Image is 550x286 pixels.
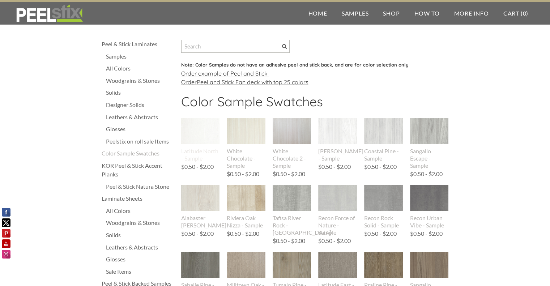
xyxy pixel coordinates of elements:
[523,10,526,17] span: 0
[106,113,174,121] a: Leathers & Abstracts
[181,164,214,170] div: $0.50 - $2.00
[181,70,269,77] u: Order e
[410,118,449,169] a: Sangallo Escape - Sample
[318,118,357,162] a: [PERSON_NAME] - Sample
[318,177,357,219] img: s832171791223022656_p896_i1_w1536.jpeg
[102,40,174,48] a: Peel & Stick Laminates
[106,64,174,73] a: All Colors
[273,185,311,236] a: Tafisa River Rock - [GEOGRAPHIC_DATA]
[410,231,443,236] div: $0.50 - $2.00
[364,178,403,219] img: s832171791223022656_p892_i1_w1536.jpeg
[318,214,357,236] div: Recon Force of Nature - Sample
[227,185,265,229] a: Riviera Oak Nizza - Sample
[282,44,287,49] span: Search
[227,118,265,144] img: s832171791223022656_p442_i1_w400.jpeg
[364,252,403,278] img: s832171791223022656_p338_i1_w400.jpeg
[102,161,174,179] a: KOR Peel & Stick Accent Planks
[273,106,311,156] img: s832171791223022656_p796_i1_w640.jpeg
[410,214,449,229] div: Recon Urban Vibe - Sample
[106,243,174,252] a: Leathers & Abstracts
[376,2,407,25] a: Shop
[364,185,403,229] a: Recon Rock Solid - Sample
[364,214,403,229] div: Recon Rock Solid - Sample
[227,214,265,229] div: Riviera Oak Nizza - Sample
[364,164,397,170] div: $0.50 - $2.00
[106,231,174,239] a: Solids
[318,185,357,236] a: Recon Force of Nature - Sample
[227,118,265,169] a: White Chocolate - Sample
[181,40,290,53] input: Search
[106,101,174,109] a: Designer Solids
[301,2,334,25] a: Home
[106,125,174,133] a: Glosses
[197,78,308,86] a: Peel and Stick Fan deck with top 25 colors
[181,118,220,144] img: s832171791223022656_p435_i1_w400.jpeg
[106,255,174,264] a: Glosses
[447,2,496,25] a: More Info
[364,106,403,156] img: s832171791223022656_p846_i1_w716.png
[106,137,174,146] div: Peelstix on roll sale Items
[410,106,449,156] img: s832171791223022656_p810_i1_w640.jpeg
[410,178,449,219] img: s832171791223022656_p894_i1_w1536.jpeg
[106,52,174,61] a: Samples
[273,148,311,169] div: White Chocolate 2 - Sample
[273,238,305,244] div: $0.50 - $2.00
[227,231,259,236] div: $0.50 - $2.00
[273,118,311,169] a: White Chocolate 2 - Sample
[181,174,220,222] img: s832171791223022656_p843_i1_w738.png
[106,218,174,227] a: Woodgrains & Stones
[273,171,305,177] div: $0.50 - $2.00
[181,231,214,236] div: $0.50 - $2.00
[318,164,351,170] div: $0.50 - $2.00
[181,214,220,229] div: Alabaster [PERSON_NAME]
[106,88,174,97] a: Solids
[106,76,174,85] a: Woodgrains & Stones
[364,148,403,162] div: Coastal Pine - Sample
[318,105,357,157] img: s832171791223022656_p840_i1_w690.png
[318,252,357,278] img: s832171791223022656_p434_i1_w400.jpeg
[410,148,449,169] div: Sangallo Escape - Sample
[273,214,311,236] div: Tafisa River Rock - [GEOGRAPHIC_DATA]
[181,185,220,229] a: Alabaster [PERSON_NAME]
[106,267,174,276] a: Sale Items
[410,171,443,177] div: $0.50 - $2.00
[181,118,220,162] a: Latitude North - Sample
[181,94,449,115] h2: Color Sample Swatches
[318,148,357,162] div: [PERSON_NAME] - Sample
[102,149,174,158] a: Color Sample Swatches
[227,171,259,177] div: $0.50 - $2.00
[106,182,174,191] a: Peel & Stick Natura Stone
[364,118,403,162] a: Coastal Pine - Sample
[181,62,409,68] font: Note: Color Samples do not have an adhesive peel and stick back, and are for color selection only
[227,252,265,278] img: s832171791223022656_p336_i1_w400.jpeg
[201,70,268,77] a: xample of Peel and Stick
[334,2,376,25] a: Samples
[364,231,397,236] div: $0.50 - $2.00
[272,185,311,211] img: s832171791223022656_p669_i2_w307.jpeg
[318,238,351,244] div: $0.50 - $2.00
[14,4,84,22] img: REFACE SUPPLIES
[106,206,174,215] a: All Colors
[410,185,449,229] a: Recon Urban Vibe - Sample
[227,148,265,169] div: White Chocolate - Sample
[227,185,265,211] img: s832171791223022656_p703_i8_w640.jpeg
[102,194,174,203] a: Laminate Sheets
